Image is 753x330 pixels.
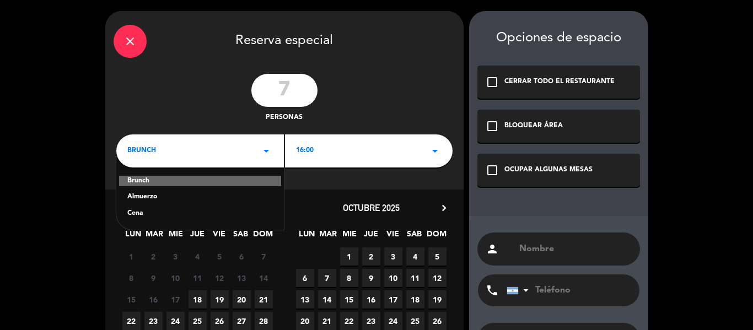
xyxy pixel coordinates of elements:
span: 10 [384,269,402,287]
span: VIE [210,228,228,246]
div: BLOQUEAR ÁREA [504,121,563,132]
span: 16 [144,290,163,309]
span: 12 [211,269,229,287]
i: phone [486,284,499,297]
span: 19 [428,290,447,309]
span: LUN [298,228,316,246]
span: MAR [146,228,164,246]
span: MAR [319,228,337,246]
span: octubre 2025 [343,202,400,213]
span: 25 [406,312,424,330]
span: 8 [122,269,141,287]
i: arrow_drop_down [428,144,442,158]
div: Argentina: +54 [507,275,533,306]
span: 21 [255,290,273,309]
span: 26 [428,312,447,330]
span: 17 [166,290,185,309]
span: 21 [318,312,336,330]
input: 0 [251,74,318,107]
span: MIE [167,228,185,246]
i: arrow_drop_down [260,144,273,158]
span: 16:00 [296,145,314,156]
span: 24 [166,312,185,330]
span: 6 [296,269,314,287]
span: 23 [144,312,163,330]
span: 27 [233,312,251,330]
i: person [486,242,499,256]
i: check_box_outline_blank [486,75,499,89]
span: 4 [406,247,424,266]
span: 2 [144,247,163,266]
div: Cena [127,208,273,219]
span: 22 [122,312,141,330]
span: personas [266,112,303,123]
span: 19 [211,290,229,309]
span: 7 [318,269,336,287]
input: Nombre [518,241,632,257]
span: 9 [362,269,380,287]
span: 23 [362,312,380,330]
span: 14 [255,269,273,287]
span: 28 [255,312,273,330]
span: 12 [428,269,447,287]
span: 5 [428,247,447,266]
div: CERRAR TODO EL RESTAURANTE [504,77,615,88]
input: Teléfono [507,274,628,306]
div: Brunch [119,176,281,187]
span: MIE [341,228,359,246]
span: BRUNCH [127,145,156,156]
span: 26 [211,312,229,330]
i: check_box_outline_blank [486,164,499,177]
span: DOM [253,228,271,246]
div: OCUPAR ALGUNAS MESAS [504,165,593,176]
i: chevron_right [438,202,450,214]
span: 5 [211,247,229,266]
span: 14 [318,290,336,309]
span: 17 [384,290,402,309]
span: 22 [340,312,358,330]
span: 13 [296,290,314,309]
span: 16 [362,290,380,309]
span: JUE [362,228,380,246]
span: 20 [296,312,314,330]
span: 4 [189,247,207,266]
span: 20 [233,290,251,309]
span: 24 [384,312,402,330]
span: VIE [384,228,402,246]
span: LUN [124,228,142,246]
i: close [123,35,137,48]
span: 18 [406,290,424,309]
div: Reserva especial [105,11,464,68]
div: Opciones de espacio [477,30,640,46]
span: DOM [427,228,445,246]
span: 10 [166,269,185,287]
span: 1 [122,247,141,266]
span: 25 [189,312,207,330]
span: 9 [144,269,163,287]
span: 18 [189,290,207,309]
span: 6 [233,247,251,266]
span: 3 [384,247,402,266]
span: 11 [406,269,424,287]
span: 2 [362,247,380,266]
span: 1 [340,247,358,266]
i: check_box_outline_blank [486,120,499,133]
span: 3 [166,247,185,266]
span: 7 [255,247,273,266]
span: 11 [189,269,207,287]
div: Almuerzo [127,192,273,203]
span: 15 [122,290,141,309]
span: 15 [340,290,358,309]
span: JUE [189,228,207,246]
span: 13 [233,269,251,287]
span: 8 [340,269,358,287]
span: SAB [405,228,423,246]
span: SAB [232,228,250,246]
